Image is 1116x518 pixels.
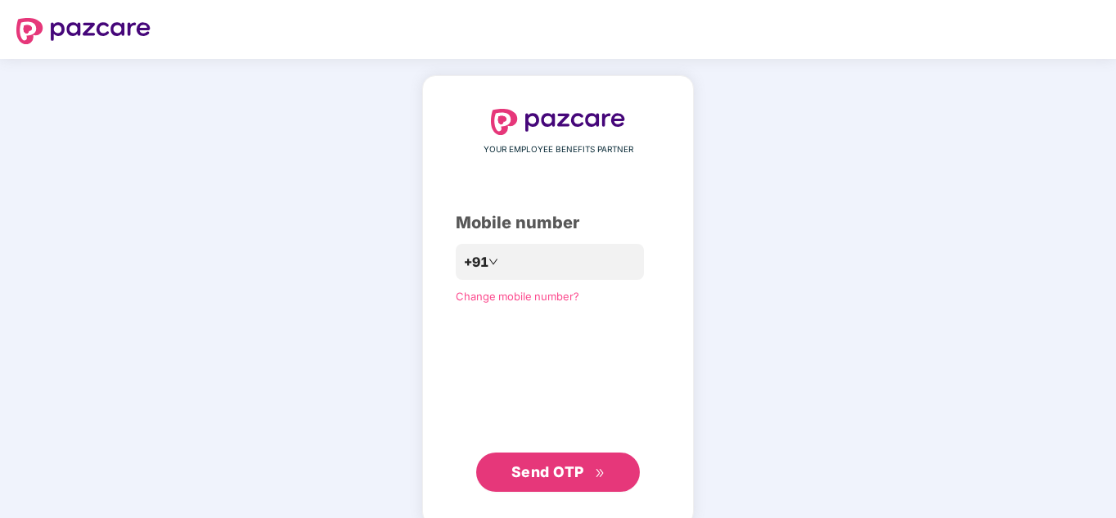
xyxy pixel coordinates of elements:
[464,252,488,273] span: +91
[491,109,625,135] img: logo
[595,468,605,479] span: double-right
[511,463,584,480] span: Send OTP
[476,453,640,492] button: Send OTPdouble-right
[16,18,151,44] img: logo
[484,143,633,156] span: YOUR EMPLOYEE BENEFITS PARTNER
[488,257,498,267] span: down
[456,290,579,303] a: Change mobile number?
[456,210,660,236] div: Mobile number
